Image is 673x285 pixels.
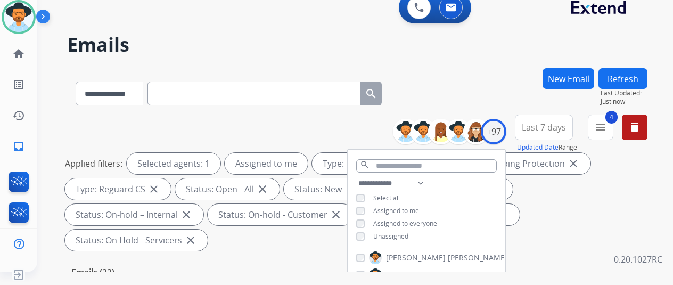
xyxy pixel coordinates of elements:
div: +97 [481,119,506,144]
mat-icon: menu [594,121,607,134]
p: 0.20.1027RC [614,253,662,266]
button: Refresh [598,68,647,89]
span: Select all [373,193,400,202]
span: [PERSON_NAME] [386,270,446,280]
mat-icon: home [12,47,25,60]
div: Status: On-hold - Customer [208,204,353,225]
p: Applied filters: [65,157,122,170]
span: [PERSON_NAME] [386,253,446,263]
div: Type: Customer Support [312,153,447,174]
h2: Emails [67,34,647,55]
div: Assigned to me [225,153,308,174]
mat-icon: delete [628,121,641,134]
mat-icon: search [360,160,370,169]
div: Status: Open - All [175,178,280,200]
mat-icon: search [365,87,377,100]
button: Last 7 days [515,115,573,140]
img: avatar [4,2,34,32]
button: 4 [588,115,613,140]
mat-icon: close [180,208,193,221]
mat-icon: close [184,234,197,247]
span: Last 7 days [522,125,566,129]
div: Selected agents: 1 [127,153,220,174]
mat-icon: close [256,183,269,196]
mat-icon: list_alt [12,78,25,91]
div: Type: Reguard CS [65,178,171,200]
button: New Email [543,68,594,89]
div: Type: Shipping Protection [451,153,590,174]
span: 4 [605,111,618,124]
div: Status: New - Initial [284,178,396,200]
div: Status: On Hold - Servicers [65,230,208,251]
span: [PERSON_NAME] [448,253,507,263]
mat-icon: inbox [12,140,25,153]
span: Unassigned [373,232,408,241]
div: Status: On-hold – Internal [65,204,203,225]
span: Assigned to everyone [373,219,437,228]
span: Last Updated: [601,89,647,97]
p: Emails (22) [67,266,119,279]
span: Range [517,143,577,152]
mat-icon: history [12,109,25,122]
mat-icon: close [147,183,160,196]
mat-icon: close [330,208,342,221]
button: Updated Date [517,143,559,152]
span: Assigned to me [373,206,419,215]
mat-icon: close [567,157,580,170]
span: [PERSON_NAME] [448,270,507,280]
span: Just now [601,97,647,106]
